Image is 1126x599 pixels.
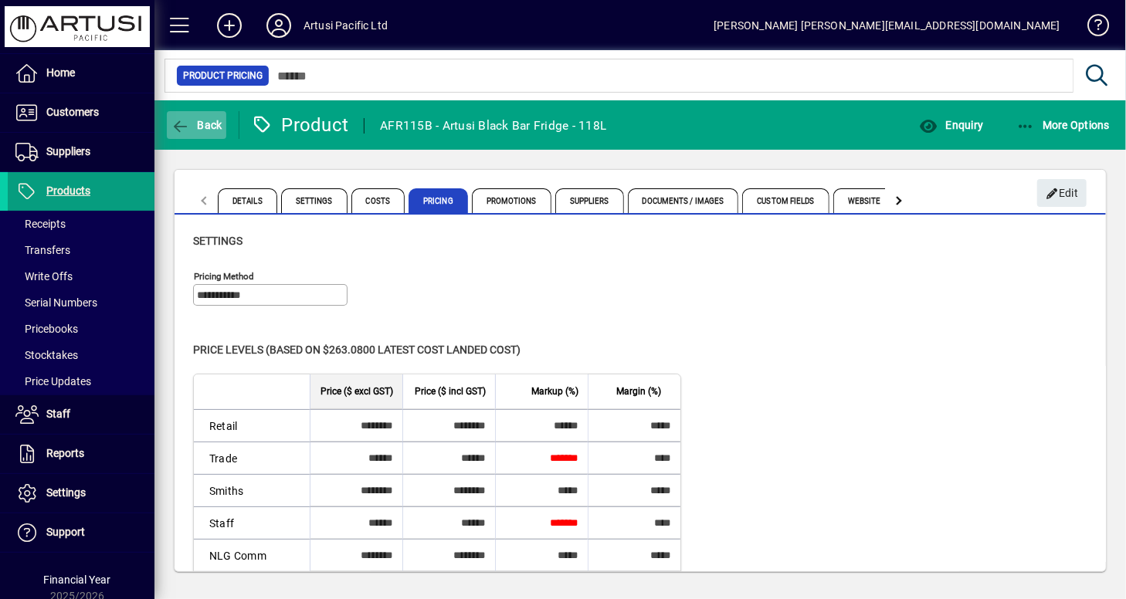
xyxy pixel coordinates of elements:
td: Smiths [194,474,310,506]
span: Write Offs [15,270,73,283]
td: Staff [194,506,310,539]
span: Price levels (based on $263.0800 Latest cost landed cost) [193,343,521,356]
td: NLG Comm [194,539,310,571]
a: Write Offs [8,263,154,289]
a: Stocktakes [8,342,154,368]
div: AFR115B - Artusi Black Bar Fridge - 118L [380,113,606,138]
div: Artusi Pacific Ltd [304,13,388,38]
span: Enquiry [919,119,983,131]
span: Promotions [472,188,551,213]
span: Price ($ excl GST) [321,383,393,400]
a: Settings [8,474,154,513]
span: Markup (%) [531,383,578,400]
span: Documents / Images [628,188,739,213]
span: Products [46,184,90,197]
span: Pricebooks [15,323,78,335]
mat-label: Pricing method [194,271,254,282]
app-page-header-button: Back [154,111,239,139]
span: More Options [1016,119,1111,131]
div: Product [251,113,349,137]
span: Pricing [409,188,468,213]
a: Pricebooks [8,316,154,342]
span: Settings [193,235,242,247]
button: Enquiry [915,111,987,139]
a: Serial Numbers [8,289,154,316]
span: Website [833,188,896,213]
a: Transfers [8,237,154,263]
span: Suppliers [46,145,90,157]
td: Retail [194,409,310,442]
button: Profile [254,12,304,39]
span: Back [171,119,222,131]
span: Settings [46,486,86,499]
a: Price Updates [8,368,154,394]
span: Price Updates [15,375,91,387]
span: Reports [46,447,84,459]
button: More Options [1012,111,1114,139]
span: Edit [1046,181,1079,206]
span: Transfers [15,244,70,256]
span: Margin (%) [616,383,661,400]
span: Suppliers [555,188,624,213]
span: Staff [46,408,70,420]
span: Customers [46,106,99,118]
div: [PERSON_NAME] [PERSON_NAME][EMAIL_ADDRESS][DOMAIN_NAME] [714,13,1060,38]
span: Price ($ incl GST) [415,383,486,400]
span: Serial Numbers [15,296,97,309]
span: Stocktakes [15,349,78,361]
a: Receipts [8,211,154,237]
button: Back [167,111,226,139]
a: Suppliers [8,133,154,171]
span: Support [46,526,85,538]
span: Financial Year [44,574,111,586]
span: Home [46,66,75,79]
td: Trade [194,442,310,474]
a: Customers [8,93,154,132]
a: Staff [8,395,154,434]
span: Details [218,188,277,213]
a: Knowledge Base [1076,3,1107,53]
a: Home [8,54,154,93]
button: Edit [1037,179,1087,207]
span: Custom Fields [742,188,829,213]
a: Reports [8,435,154,473]
span: Product Pricing [183,68,263,83]
button: Add [205,12,254,39]
a: Support [8,513,154,552]
span: Receipts [15,218,66,230]
span: Costs [351,188,405,213]
span: Settings [281,188,348,213]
